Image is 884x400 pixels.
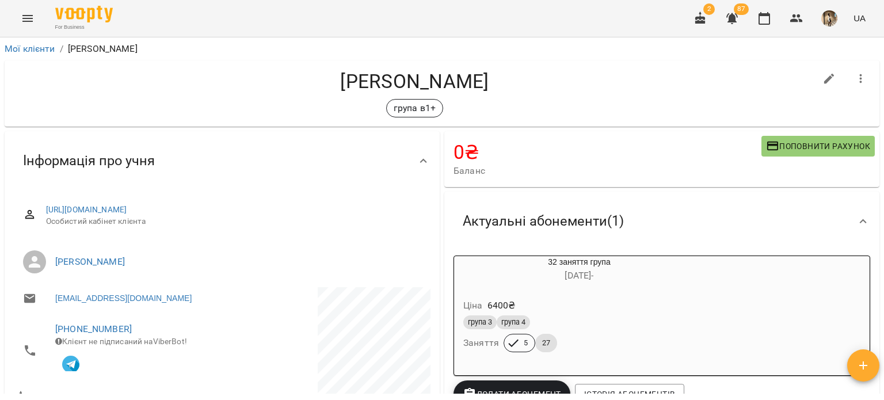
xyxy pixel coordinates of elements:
[535,338,557,348] span: 27
[68,42,138,56] p: [PERSON_NAME]
[55,256,125,267] a: [PERSON_NAME]
[55,323,132,334] a: [PHONE_NUMBER]
[62,356,79,373] img: Telegram
[463,335,499,351] h6: Заняття
[14,70,816,93] h4: [PERSON_NAME]
[386,99,443,117] div: група в1+
[55,24,113,31] span: For Business
[761,136,875,157] button: Поповнити рахунок
[55,347,86,378] button: Клієнт підписаний на VooptyBot
[444,192,879,251] div: Актуальні абонементи(1)
[734,3,749,15] span: 87
[821,10,837,26] img: 2a62ede1beb3f2f8ac37e3d35552d8e0.jpg
[55,337,187,346] span: Клієнт не підписаний на ViberBot!
[14,5,41,32] button: Menu
[5,42,879,56] nav: breadcrumb
[55,6,113,22] img: Voopty Logo
[23,152,155,170] span: Інформація про учня
[454,256,704,366] button: 32 заняття група[DATE]- Ціна6400₴група 3група 4Заняття527
[565,270,593,281] span: [DATE] -
[517,338,535,348] span: 5
[55,292,192,304] a: [EMAIL_ADDRESS][DOMAIN_NAME]
[60,42,63,56] li: /
[454,164,761,178] span: Баланс
[487,299,516,313] p: 6400 ₴
[853,12,866,24] span: UA
[394,101,436,115] p: група в1+
[463,212,624,230] span: Актуальні абонементи ( 1 )
[463,298,483,314] h6: Ціна
[454,256,704,284] div: 32 заняття група
[46,205,127,214] a: [URL][DOMAIN_NAME]
[703,3,715,15] span: 2
[46,216,421,227] span: Особистий кабінет клієнта
[454,140,761,164] h4: 0 ₴
[5,131,440,191] div: Інформація про учня
[849,7,870,29] button: UA
[766,139,870,153] span: Поповнити рахунок
[497,317,530,327] span: група 4
[5,43,55,54] a: Мої клієнти
[463,317,497,327] span: група 3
